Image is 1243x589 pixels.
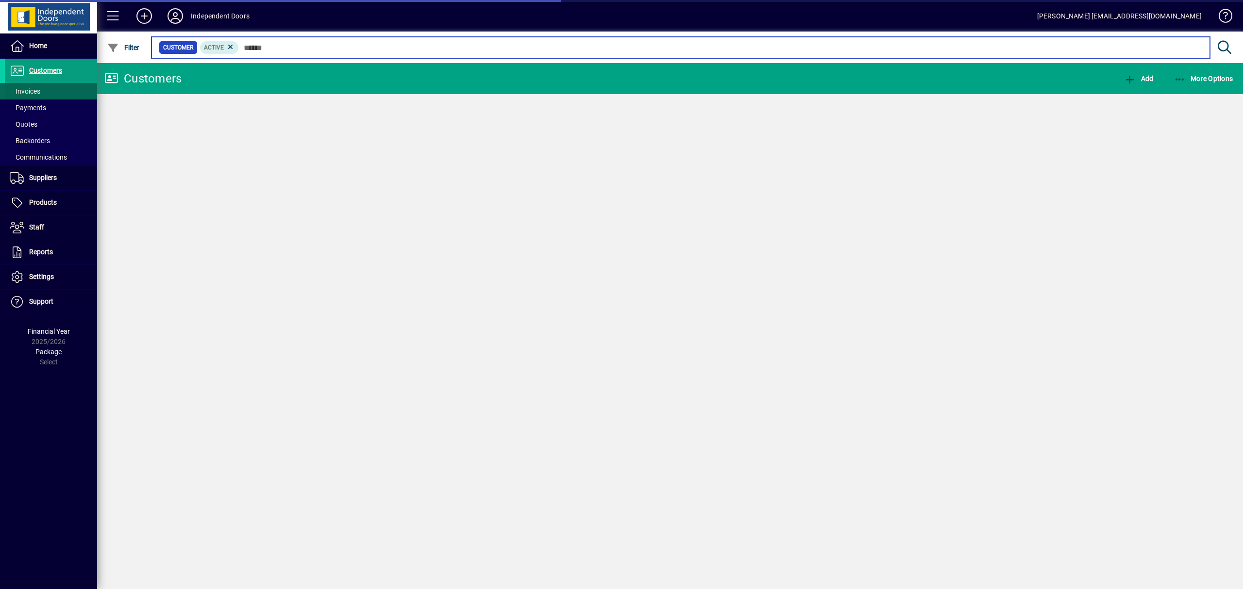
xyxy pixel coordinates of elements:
[1037,8,1202,24] div: [PERSON_NAME] [EMAIL_ADDRESS][DOMAIN_NAME]
[5,240,97,264] a: Reports
[10,104,46,112] span: Payments
[1124,75,1153,82] span: Add
[5,265,97,289] a: Settings
[105,39,142,56] button: Filter
[200,41,239,54] mat-chip: Activation Status: Active
[1122,70,1156,87] button: Add
[29,174,57,181] span: Suppliers
[29,198,57,206] span: Products
[5,34,97,58] a: Home
[1172,70,1236,87] button: More Options
[5,166,97,190] a: Suppliers
[10,120,37,128] span: Quotes
[204,44,224,51] span: Active
[5,83,97,99] a: Invoices
[5,116,97,132] a: Quotes
[163,43,193,52] span: Customer
[107,44,140,51] span: Filter
[191,8,250,24] div: Independent Doors
[29,42,47,49] span: Home
[29,66,62,74] span: Customers
[29,248,53,256] span: Reports
[5,215,97,240] a: Staff
[104,71,182,86] div: Customers
[10,153,67,161] span: Communications
[5,132,97,149] a: Backorders
[5,149,97,165] a: Communications
[1211,2,1231,33] a: Knowledge Base
[5,290,97,314] a: Support
[129,7,160,25] button: Add
[10,87,40,95] span: Invoices
[5,191,97,215] a: Products
[29,297,53,305] span: Support
[35,348,62,356] span: Package
[28,327,70,335] span: Financial Year
[29,223,44,231] span: Staff
[5,99,97,116] a: Payments
[1174,75,1233,82] span: More Options
[10,137,50,145] span: Backorders
[29,273,54,280] span: Settings
[160,7,191,25] button: Profile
